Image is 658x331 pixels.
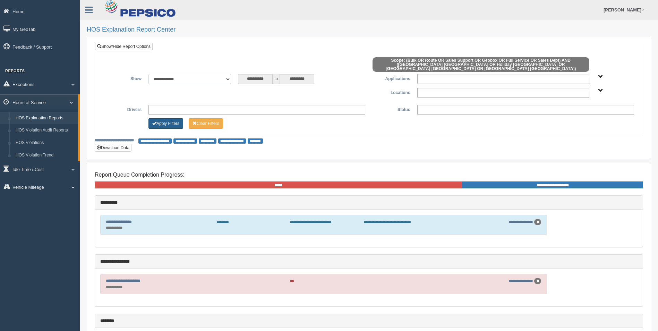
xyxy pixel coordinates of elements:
a: HOS Explanation Reports [12,112,78,125]
span: to [273,74,280,84]
a: HOS Violation Audit Reports [12,124,78,137]
label: Locations [369,88,414,96]
h2: HOS Explanation Report Center [87,26,651,33]
label: Applications [369,74,413,82]
button: Change Filter Options [189,118,223,129]
a: HOS Violation Trend [12,149,78,162]
button: Download Data [95,144,131,152]
button: Change Filter Options [148,118,183,129]
label: Show [100,74,145,82]
label: Status [369,105,413,113]
span: Scope: (Bulk OR Route OR Sales Support OR Geobox OR Full Service OR Sales Dept) AND ([GEOGRAPHIC_... [373,57,589,72]
a: HOS Violations [12,137,78,149]
h4: Report Queue Completion Progress: [95,172,643,178]
label: Drivers [100,105,145,113]
a: Show/Hide Report Options [95,43,153,50]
